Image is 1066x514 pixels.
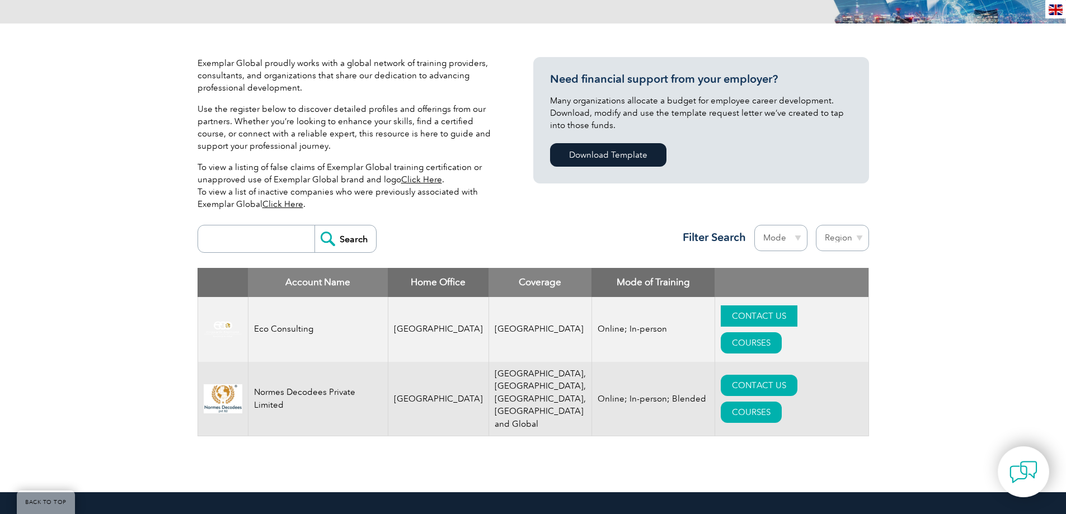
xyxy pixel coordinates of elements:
[1049,4,1063,15] img: en
[388,268,489,297] th: Home Office: activate to sort column ascending
[721,332,782,353] a: COURSES
[401,175,442,185] a: Click Here
[489,268,591,297] th: Coverage: activate to sort column ascending
[204,320,242,338] img: c712c23c-dbbc-ea11-a812-000d3ae11abd-logo.png
[248,297,388,362] td: Eco Consulting
[388,297,489,362] td: [GEOGRAPHIC_DATA]
[591,362,715,436] td: Online; In-person; Blended
[314,225,376,252] input: Search
[1009,458,1037,486] img: contact-chat.png
[550,95,852,131] p: Many organizations allocate a budget for employee career development. Download, modify and use th...
[715,268,868,297] th: : activate to sort column ascending
[489,297,591,362] td: [GEOGRAPHIC_DATA]
[676,230,746,244] h3: Filter Search
[248,362,388,436] td: Normes Decodees Private Limited
[550,72,852,86] h3: Need financial support from your employer?
[198,161,500,210] p: To view a listing of false claims of Exemplar Global training certification or unapproved use of ...
[721,402,782,423] a: COURSES
[248,268,388,297] th: Account Name: activate to sort column descending
[388,362,489,436] td: [GEOGRAPHIC_DATA]
[721,305,797,327] a: CONTACT US
[262,199,303,209] a: Click Here
[721,375,797,396] a: CONTACT US
[550,143,666,167] a: Download Template
[204,384,242,413] img: e7b63985-9dc1-ec11-983f-002248d3b10e-logo.png
[489,362,591,436] td: [GEOGRAPHIC_DATA], [GEOGRAPHIC_DATA], [GEOGRAPHIC_DATA], [GEOGRAPHIC_DATA] and Global
[17,491,75,514] a: BACK TO TOP
[198,103,500,152] p: Use the register below to discover detailed profiles and offerings from our partners. Whether you...
[591,297,715,362] td: Online; In-person
[591,268,715,297] th: Mode of Training: activate to sort column ascending
[198,57,500,94] p: Exemplar Global proudly works with a global network of training providers, consultants, and organ...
